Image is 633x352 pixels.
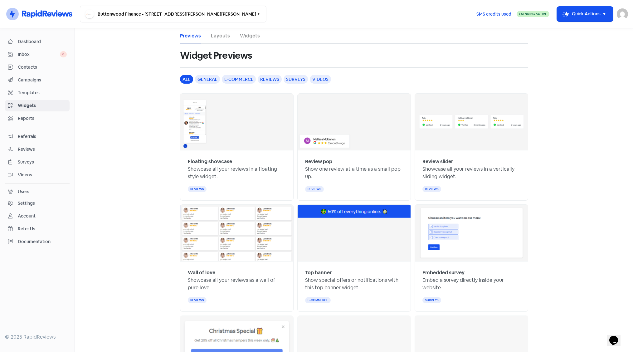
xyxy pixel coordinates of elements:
[310,75,331,84] div: videos
[5,156,70,168] a: Surveys
[18,213,36,219] div: Account
[5,131,70,142] a: Referrals
[195,75,220,84] div: general
[422,165,520,180] p: Showcase all your reviews in a vertically sliding widget.
[422,297,441,303] div: surveys
[5,210,70,222] a: Account
[18,172,67,178] span: Videos
[5,223,70,235] a: Refer Us
[18,102,67,109] span: Widgets
[18,159,67,165] span: Surveys
[80,6,266,22] button: Buttonwood Finance - [STREET_ADDRESS][PERSON_NAME][PERSON_NAME]
[60,51,67,57] span: 0
[18,238,67,245] span: Documentation
[18,64,67,71] span: Contacts
[422,269,465,276] b: Embedded survey
[305,186,324,192] div: reviews
[18,115,67,122] span: Reports
[5,333,70,341] div: © 2025 RapidReviews
[5,144,70,155] a: Reviews
[471,10,517,17] a: SMS credits used
[18,226,67,232] span: Refer Us
[18,133,67,140] span: Referrals
[180,46,252,66] h1: Widget Previews
[305,269,332,276] b: Top banner
[240,32,260,40] a: Widgets
[18,188,29,195] div: Users
[305,165,403,180] p: Show one review at a time as a small pop up.
[18,90,67,96] span: Templates
[188,186,207,192] div: reviews
[18,38,67,45] span: Dashboard
[180,32,201,40] a: Previews
[222,75,256,84] div: e-commerce
[211,32,230,40] a: Layouts
[422,276,520,291] p: Embed a survey directly inside your website.
[5,169,70,181] a: Videos
[188,297,207,303] div: reviews
[5,113,70,124] a: Reports
[607,327,627,346] iframe: chat widget
[258,75,282,84] div: reviews
[5,61,70,73] a: Contacts
[422,186,441,192] div: reviews
[5,100,70,111] a: Widgets
[188,276,286,291] p: Showcase all your reviews as a wall of pure love.
[557,7,613,22] button: Quick Actions
[517,10,549,18] a: Sending Active
[18,146,67,153] span: Reviews
[5,49,70,60] a: Inbox 0
[422,158,453,165] b: Review slider
[18,77,67,83] span: Campaigns
[188,165,286,180] p: Showcase all your reviews in a floating style widget.
[305,297,331,303] div: e-commerce
[521,12,547,16] span: Sending Active
[18,51,60,58] span: Inbox
[188,158,232,165] b: Floating showcase
[5,74,70,86] a: Campaigns
[5,236,70,247] a: Documentation
[305,158,332,165] b: Review pop
[188,269,215,276] b: Wall of love
[476,11,511,17] span: SMS credits used
[5,198,70,209] a: Settings
[305,276,403,291] p: Show special offers or notifications with this top banner widget.
[284,75,308,84] div: surveys
[5,36,70,47] a: Dashboard
[180,75,193,84] div: all
[5,87,70,99] a: Templates
[617,8,628,20] img: User
[5,186,70,198] a: Users
[18,200,35,207] div: Settings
